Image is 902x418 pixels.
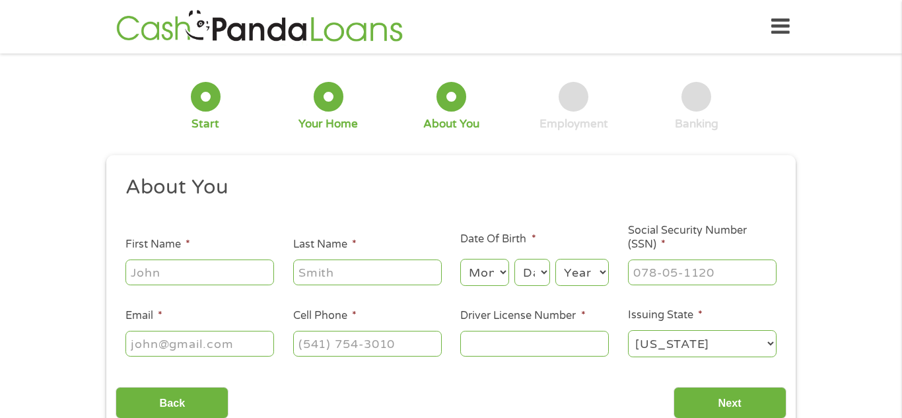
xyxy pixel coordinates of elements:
div: Start [191,117,219,131]
label: Social Security Number (SSN) [628,224,777,252]
input: john@gmail.com [125,331,274,356]
div: About You [423,117,479,131]
h2: About You [125,174,767,201]
label: Cell Phone [293,309,357,323]
label: Issuing State [628,308,703,322]
label: Last Name [293,238,357,252]
div: Your Home [298,117,358,131]
input: 078-05-1120 [628,260,777,285]
div: Employment [539,117,608,131]
label: Date Of Birth [460,232,536,246]
label: Email [125,309,162,323]
input: Smith [293,260,442,285]
div: Banking [675,117,718,131]
label: First Name [125,238,190,252]
input: (541) 754-3010 [293,331,442,356]
label: Driver License Number [460,309,585,323]
input: John [125,260,274,285]
img: GetLoanNow Logo [112,8,407,46]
